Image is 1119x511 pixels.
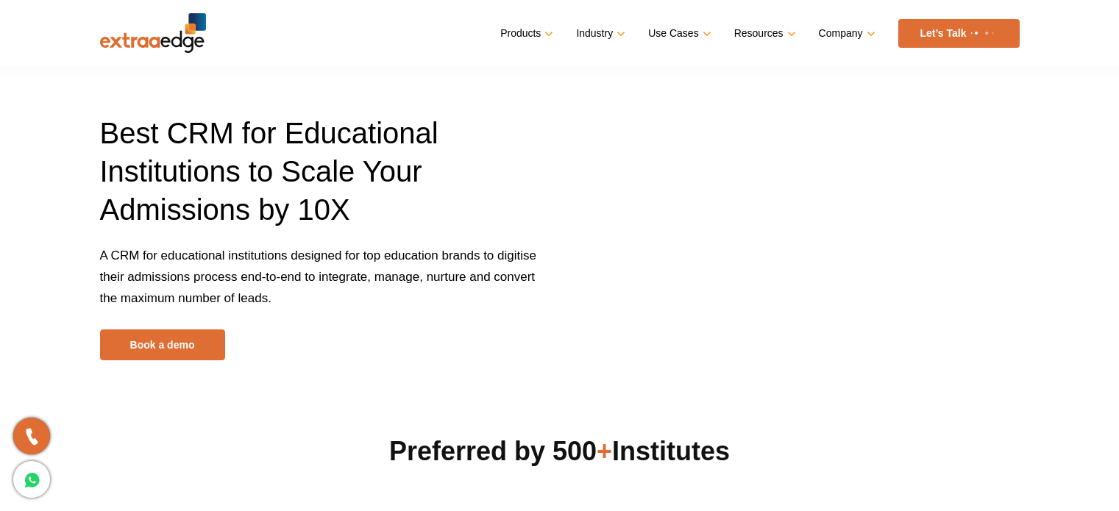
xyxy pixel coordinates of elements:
h1: Best CRM for Educational Institutions to Scale Your Admissions by 10X [100,114,549,245]
h2: Preferred by 500 Institutes [100,434,1020,469]
a: Resources [734,23,793,44]
p: A CRM for educational institutions designed for top education brands to digitise their admissions... [100,245,549,329]
a: Company [819,23,873,44]
a: Let’s Talk [898,19,1020,48]
a: Book a demo [100,329,225,360]
span: + [597,436,612,466]
a: Use Cases [648,23,708,44]
a: Products [500,23,550,44]
a: Industry [576,23,622,44]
